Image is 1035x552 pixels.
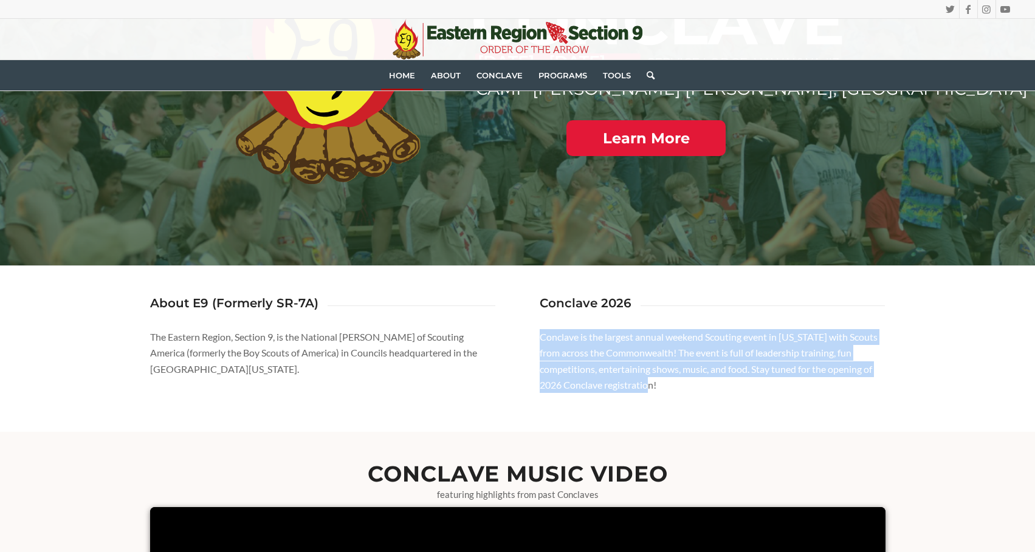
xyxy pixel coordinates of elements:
p: featuring highlights from past Conclaves [150,489,885,501]
a: About [423,60,469,90]
a: Tools [595,60,639,90]
a: Home [381,60,423,90]
a: Search [639,60,655,90]
a: Programs [531,60,595,90]
p: Conclave is the largest annual weekend Scouting event in [US_STATE] with Scouts from across the C... [540,329,885,394]
span: Conclave [476,70,523,80]
h2: Conclave Music Video [150,462,885,486]
h3: Conclave 2026 [540,296,631,310]
p: The Eastern Region, Section 9, is the National [PERSON_NAME] of Scouting America (formerly the Bo... [150,329,496,377]
span: About [431,70,461,80]
span: Home [389,70,415,80]
a: Conclave [469,60,531,90]
h3: About E9 (Formerly SR-7A) [150,296,318,310]
span: Programs [538,70,587,80]
span: Tools [603,70,631,80]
